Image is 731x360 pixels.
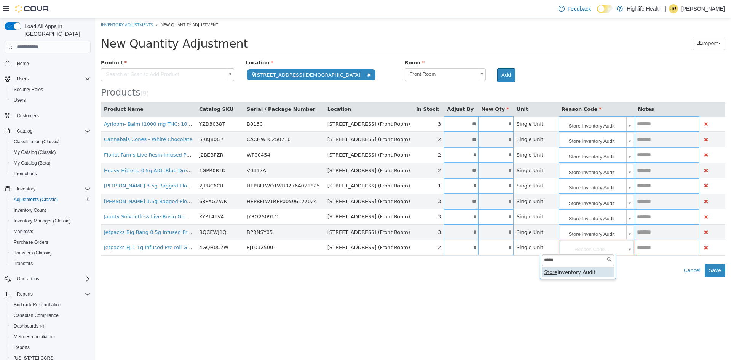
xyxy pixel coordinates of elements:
[11,96,91,105] span: Users
[8,205,94,216] button: Inventory Count
[14,74,91,83] span: Users
[17,276,39,282] span: Operations
[11,169,40,178] a: Promotions
[2,126,94,136] button: Catalog
[17,113,39,119] span: Customers
[11,96,29,105] a: Users
[8,95,94,106] button: Users
[11,332,58,341] a: Metrc Reconciliation
[17,76,29,82] span: Users
[2,110,94,121] button: Customers
[8,331,94,342] button: Metrc Reconciliation
[14,58,91,68] span: Home
[14,312,59,318] span: Canadian Compliance
[14,290,91,299] span: Reports
[8,248,94,258] button: Transfers (Classic)
[11,227,91,236] span: Manifests
[8,136,94,147] button: Classification (Classic)
[11,148,91,157] span: My Catalog (Classic)
[14,323,44,329] span: Dashboards
[14,184,91,194] span: Inventory
[8,342,94,353] button: Reports
[14,218,71,224] span: Inventory Manager (Classic)
[14,229,33,235] span: Manifests
[14,261,33,267] span: Transfers
[449,251,462,257] span: Store
[11,259,91,268] span: Transfers
[14,86,43,93] span: Security Roles
[8,158,94,168] button: My Catalog (Beta)
[14,344,30,350] span: Reports
[14,171,37,177] span: Promotions
[8,258,94,269] button: Transfers
[2,74,94,84] button: Users
[14,207,46,213] span: Inventory Count
[670,4,676,13] span: JG
[14,59,32,68] a: Home
[14,160,51,166] span: My Catalog (Beta)
[447,250,519,260] div: Inventory Audit
[14,184,38,194] button: Inventory
[597,5,613,13] input: Dark Mode
[14,302,61,308] span: BioTrack Reconciliation
[11,311,91,320] span: Canadian Compliance
[11,195,61,204] a: Adjustments (Classic)
[2,274,94,284] button: Operations
[11,227,36,236] a: Manifests
[17,186,35,192] span: Inventory
[8,84,94,95] button: Security Roles
[8,168,94,179] button: Promotions
[17,291,33,297] span: Reports
[669,4,678,13] div: Jennifer Gierum
[14,334,55,340] span: Metrc Reconciliation
[14,239,48,245] span: Purchase Orders
[14,290,36,299] button: Reports
[2,58,94,69] button: Home
[8,226,94,237] button: Manifests
[14,274,91,283] span: Operations
[11,206,49,215] a: Inventory Count
[11,137,91,146] span: Classification (Classic)
[11,311,62,320] a: Canadian Compliance
[664,4,666,13] p: |
[14,111,91,120] span: Customers
[627,4,661,13] p: Highlife Health
[14,250,52,256] span: Transfers (Classic)
[14,197,58,203] span: Adjustments (Classic)
[14,139,60,145] span: Classification (Classic)
[11,322,47,331] a: Dashboards
[14,74,32,83] button: Users
[14,126,35,136] button: Catalog
[21,22,91,38] span: Load All Apps in [GEOGRAPHIC_DATA]
[11,85,46,94] a: Security Roles
[11,206,91,215] span: Inventory Count
[11,300,91,309] span: BioTrack Reconciliation
[11,238,51,247] a: Purchase Orders
[8,147,94,158] button: My Catalog (Classic)
[14,126,91,136] span: Catalog
[11,216,91,226] span: Inventory Manager (Classic)
[17,128,32,134] span: Catalog
[11,216,74,226] a: Inventory Manager (Classic)
[11,158,54,168] a: My Catalog (Beta)
[681,4,725,13] p: [PERSON_NAME]
[8,194,94,205] button: Adjustments (Classic)
[2,289,94,299] button: Reports
[8,216,94,226] button: Inventory Manager (Classic)
[14,97,26,103] span: Users
[8,321,94,331] a: Dashboards
[11,195,91,204] span: Adjustments (Classic)
[11,169,91,178] span: Promotions
[11,322,91,331] span: Dashboards
[11,158,91,168] span: My Catalog (Beta)
[11,300,64,309] a: BioTrack Reconciliation
[568,5,591,13] span: Feedback
[11,85,91,94] span: Security Roles
[14,149,56,155] span: My Catalog (Classic)
[11,343,33,352] a: Reports
[14,274,42,283] button: Operations
[11,137,63,146] a: Classification (Classic)
[11,343,91,352] span: Reports
[2,184,94,194] button: Inventory
[8,299,94,310] button: BioTrack Reconciliation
